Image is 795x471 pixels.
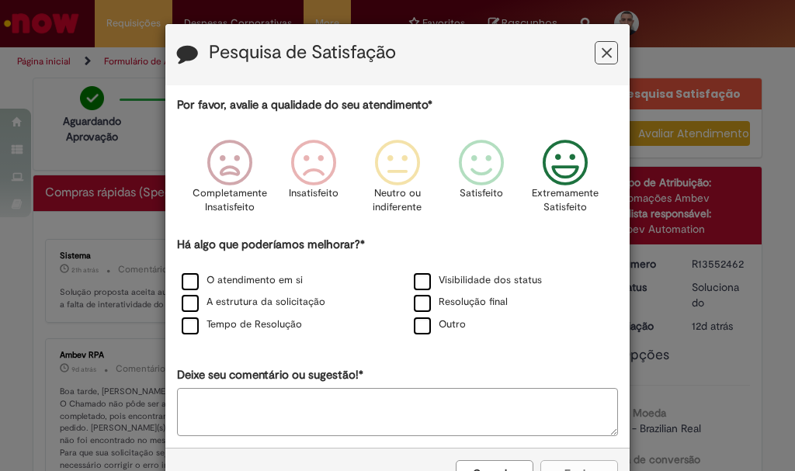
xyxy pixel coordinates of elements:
label: O atendimento em si [182,273,303,288]
div: Insatisfeito [274,128,353,234]
div: Neutro ou indiferente [358,128,437,234]
label: Tempo de Resolução [182,317,302,332]
div: Satisfeito [442,128,521,234]
label: Resolução final [414,295,508,310]
label: Deixe seu comentário ou sugestão!* [177,367,363,383]
label: Visibilidade dos status [414,273,542,288]
label: Por favor, avalie a qualidade do seu atendimento* [177,97,432,113]
p: Neutro ou indiferente [370,186,425,215]
label: Pesquisa de Satisfação [209,43,396,63]
p: Completamente Insatisfeito [193,186,267,215]
label: Outro [414,317,466,332]
p: Extremamente Satisfeito [532,186,599,215]
div: Completamente Insatisfeito [189,128,269,234]
div: Há algo que poderíamos melhorar?* [177,237,618,337]
label: A estrutura da solicitação [182,295,325,310]
p: Insatisfeito [289,186,338,201]
div: Extremamente Satisfeito [526,128,605,234]
p: Satisfeito [460,186,503,201]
